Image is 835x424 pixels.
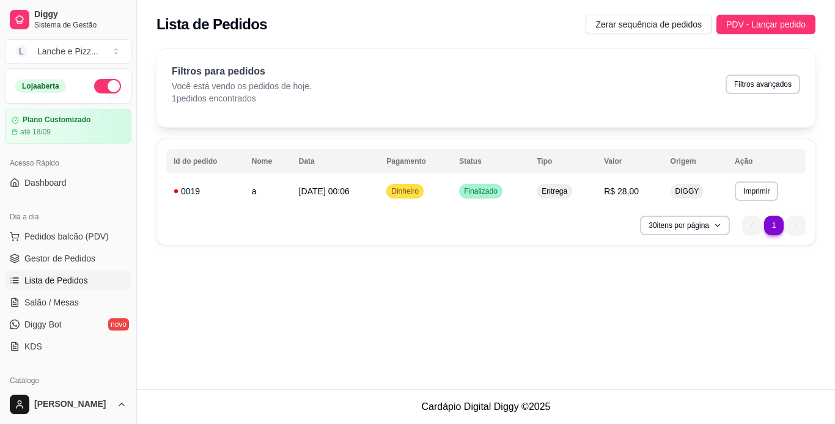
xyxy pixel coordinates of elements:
span: KDS [24,340,42,353]
a: Dashboard [5,173,131,192]
th: Status [452,149,529,174]
footer: Cardápio Digital Diggy © 2025 [137,389,835,424]
button: Pedidos balcão (PDV) [5,227,131,246]
th: Pagamento [379,149,452,174]
article: até 18/09 [20,127,51,137]
th: Nome [245,149,292,174]
button: Filtros avançados [726,75,800,94]
th: Valor [597,149,663,174]
a: DiggySistema de Gestão [5,5,131,34]
span: Gestor de Pedidos [24,252,95,265]
span: Diggy Bot [24,318,62,331]
a: KDS [5,337,131,356]
button: PDV - Lançar pedido [716,15,815,34]
div: Acesso Rápido [5,153,131,173]
span: DIGGY [673,186,702,196]
span: [DATE] 00:06 [299,186,350,196]
span: Diggy [34,9,127,20]
a: Gestor de Pedidos [5,249,131,268]
span: Pedidos balcão (PDV) [24,230,109,243]
h2: Lista de Pedidos [156,15,267,34]
span: Dinheiro [389,186,421,196]
div: 0019 [174,185,237,197]
a: Plano Customizadoaté 18/09 [5,109,131,144]
button: 30itens por página [640,216,730,235]
span: Finalizado [462,186,500,196]
button: Alterar Status [94,79,121,93]
a: Salão / Mesas [5,293,131,312]
th: Origem [663,149,728,174]
span: Entrega [539,186,570,196]
span: Dashboard [24,177,67,189]
button: [PERSON_NAME] [5,390,131,419]
span: Zerar sequência de pedidos [595,18,702,31]
button: Zerar sequência de pedidos [586,15,712,34]
th: Tipo [529,149,597,174]
span: R$ 28,00 [604,186,639,196]
p: Você está vendo os pedidos de hoje. [172,80,312,92]
button: Select a team [5,39,131,64]
a: Diggy Botnovo [5,315,131,334]
th: Id do pedido [166,149,245,174]
div: Catálogo [5,371,131,390]
p: 1 pedidos encontrados [172,92,312,104]
button: Imprimir [735,181,778,201]
span: [PERSON_NAME] [34,399,112,410]
div: Lanche e Pizz ... [37,45,98,57]
th: Data [292,149,380,174]
article: Plano Customizado [23,115,90,125]
div: Loja aberta [15,79,66,93]
nav: pagination navigation [736,210,812,241]
li: pagination item 1 active [764,216,784,235]
p: Filtros para pedidos [172,64,312,79]
span: PDV - Lançar pedido [726,18,806,31]
th: Ação [727,149,806,174]
span: L [15,45,28,57]
span: Sistema de Gestão [34,20,127,30]
a: Lista de Pedidos [5,271,131,290]
span: Lista de Pedidos [24,274,88,287]
td: a [245,177,292,206]
div: Dia a dia [5,207,131,227]
span: Salão / Mesas [24,296,79,309]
